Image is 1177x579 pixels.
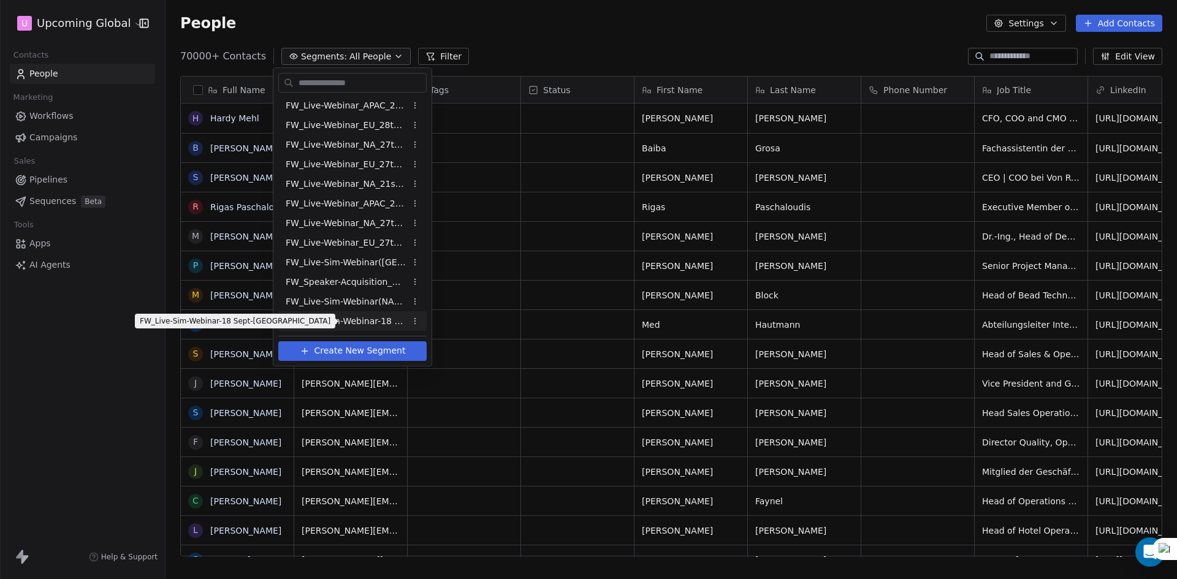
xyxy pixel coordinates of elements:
[286,295,406,308] span: FW_Live-Sim-Webinar(NA)26thAugust'2025
[286,138,406,151] span: FW_Live-Webinar_NA_27thAugust'25
[286,158,406,171] span: FW_Live-Webinar_EU_27thAugust'25
[286,119,406,132] span: FW_Live-Webinar_EU_28thAugust'25
[286,178,406,191] span: FW_Live-Webinar_NA_21stAugust'25 Batch 2
[286,197,406,210] span: FW_Live-Webinar_APAC_21stAugust'25 - Batch 2
[140,316,330,326] p: FW_Live-Sim-Webinar-18 Sept-[GEOGRAPHIC_DATA]
[286,276,406,289] span: FW_Speaker-Acquisition_August'25
[286,256,406,269] span: FW_Live-Sim-Webinar([GEOGRAPHIC_DATA])26thAugust'2025
[286,315,406,328] span: FW_Live-Sim-Webinar-18 Sept-[GEOGRAPHIC_DATA]
[278,341,427,361] button: Create New Segment
[286,99,406,112] span: FW_Live-Webinar_APAC_21stAugust'25
[314,344,406,357] span: Create New Segment
[278,37,427,331] div: Suggestions
[286,217,406,230] span: FW_Live-Webinar_NA_27thAugust'25 - Batch 2
[286,237,406,249] span: FW_Live-Webinar_EU_27thAugust'25 - Batch 2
